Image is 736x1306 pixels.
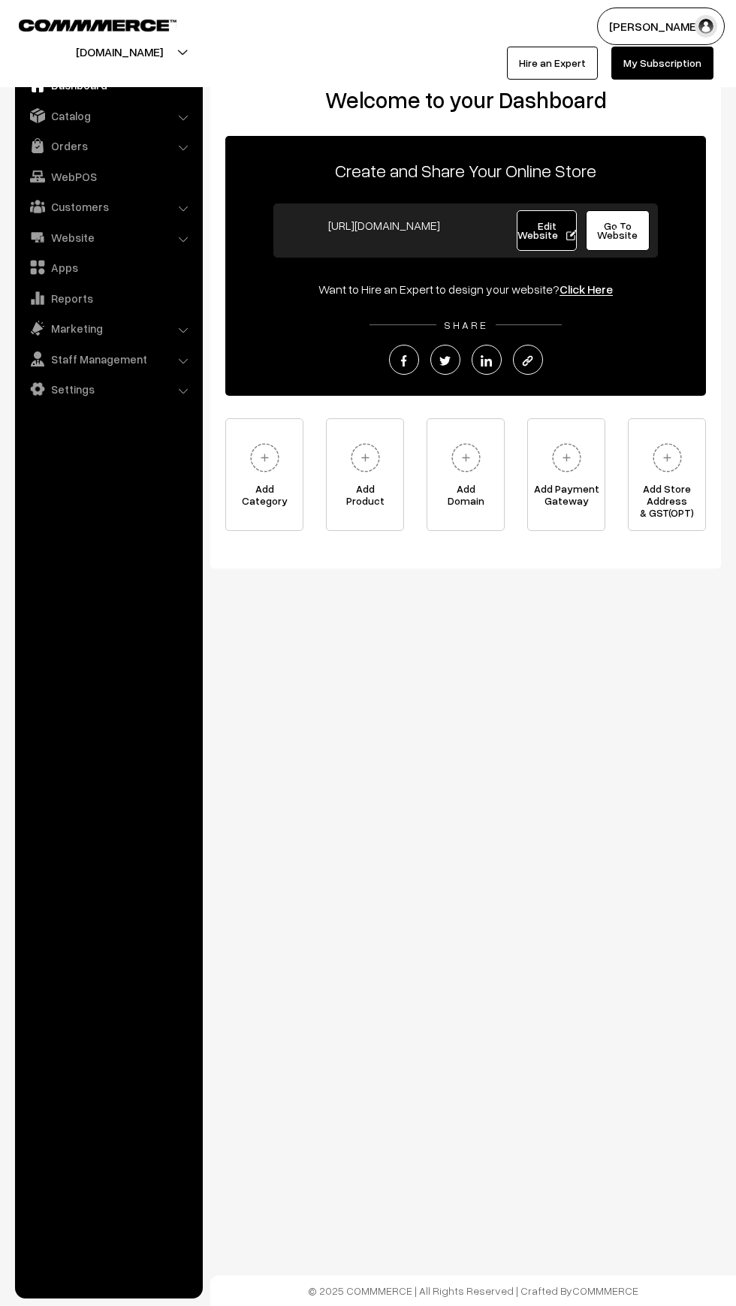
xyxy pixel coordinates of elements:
button: [PERSON_NAME]… [597,8,725,45]
a: Reports [19,285,198,312]
img: plus.svg [345,437,386,478]
footer: © 2025 COMMMERCE | All Rights Reserved | Crafted By [210,1275,736,1306]
a: Add Store Address& GST(OPT) [628,418,706,531]
span: Add Domain [427,483,504,513]
span: Go To Website [597,219,638,241]
a: Apps [19,254,198,281]
a: COMMMERCE [572,1284,638,1297]
h2: Welcome to your Dashboard [225,86,706,113]
img: plus.svg [445,437,487,478]
div: Want to Hire an Expert to design your website? [225,280,706,298]
img: plus.svg [244,437,285,478]
a: Catalog [19,102,198,129]
a: Customers [19,193,198,220]
span: SHARE [436,318,496,331]
a: Click Here [560,282,613,297]
a: Go To Website [586,210,650,251]
img: plus.svg [647,437,688,478]
span: Edit Website [517,219,577,241]
button: [DOMAIN_NAME] [23,33,216,71]
a: COMMMERCE [19,15,150,33]
a: Hire an Expert [507,47,598,80]
p: Create and Share Your Online Store [225,157,706,184]
a: AddDomain [427,418,505,531]
a: Orders [19,132,198,159]
a: Marketing [19,315,198,342]
img: COMMMERCE [19,20,176,31]
span: Add Product [327,483,403,513]
a: My Subscription [611,47,713,80]
a: Settings [19,376,198,403]
span: Add Store Address & GST(OPT) [629,483,705,513]
a: AddCategory [225,418,303,531]
a: Add PaymentGateway [527,418,605,531]
span: Add Payment Gateway [528,483,605,513]
a: WebPOS [19,163,198,190]
img: plus.svg [546,437,587,478]
span: Add Category [226,483,303,513]
a: AddProduct [326,418,404,531]
a: Staff Management [19,345,198,372]
img: user [695,15,717,38]
a: Website [19,224,198,251]
a: Edit Website [517,210,577,251]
